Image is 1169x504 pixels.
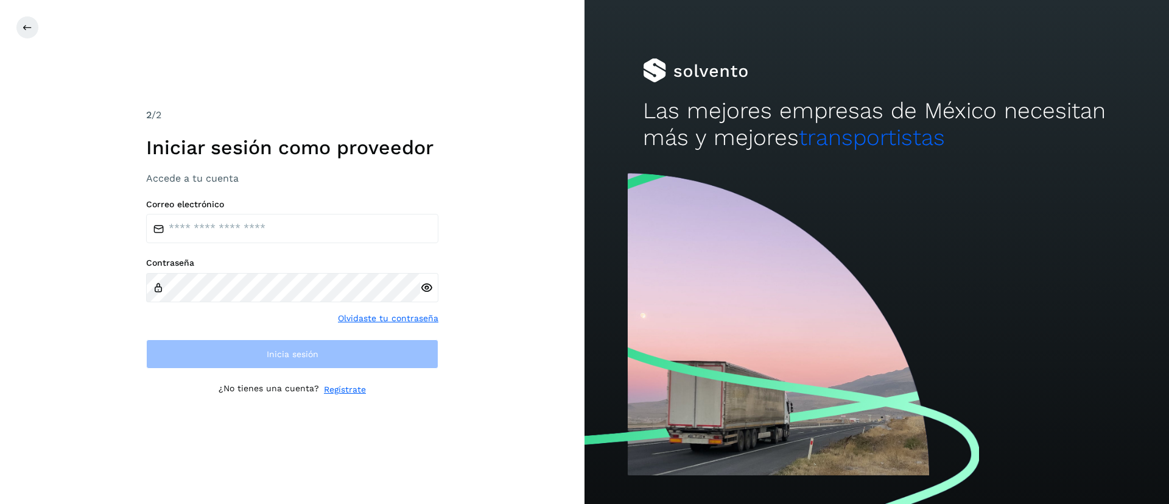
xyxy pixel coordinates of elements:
[338,312,438,325] a: Olvidaste tu contraseña
[324,383,366,396] a: Regístrate
[146,172,438,184] h3: Accede a tu cuenta
[267,350,318,358] span: Inicia sesión
[146,109,152,121] span: 2
[219,383,319,396] p: ¿No tienes una cuenta?
[643,98,1111,152] h2: Las mejores empresas de México necesitan más y mejores
[146,258,438,268] label: Contraseña
[146,108,438,122] div: /2
[146,136,438,159] h1: Iniciar sesión como proveedor
[799,124,945,151] span: transportistas
[146,339,438,369] button: Inicia sesión
[146,199,438,210] label: Correo electrónico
